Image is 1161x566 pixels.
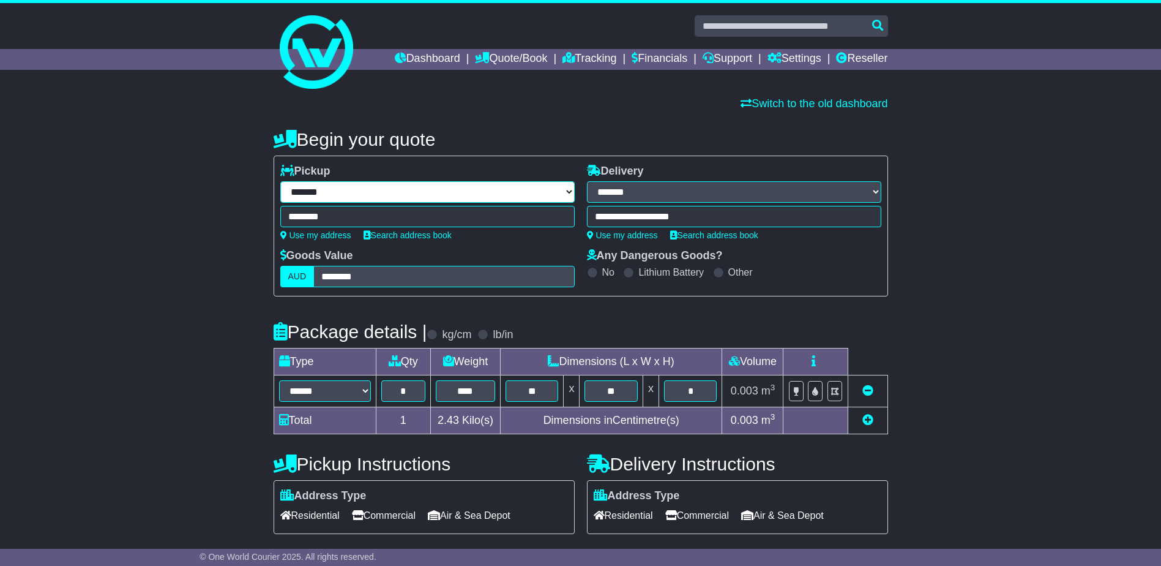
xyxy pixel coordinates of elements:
[280,506,340,525] span: Residential
[632,49,687,70] a: Financials
[643,375,659,407] td: x
[602,266,614,278] label: No
[274,129,888,149] h4: Begin your quote
[438,414,459,426] span: 2.43
[475,49,547,70] a: Quote/Book
[442,328,471,342] label: kg/cm
[395,49,460,70] a: Dashboard
[767,49,821,70] a: Settings
[200,552,376,562] span: © One World Courier 2025. All rights reserved.
[274,349,376,375] td: Type
[638,266,704,278] label: Lithium Battery
[428,506,510,525] span: Air & Sea Depot
[587,165,644,178] label: Delivery
[761,414,775,426] span: m
[771,383,775,392] sup: 3
[836,49,887,70] a: Reseller
[728,266,753,278] label: Other
[274,322,427,342] h4: Package details |
[430,407,500,434] td: Kilo(s)
[500,407,722,434] td: Dimensions in Centimetre(s)
[771,412,775,421] sup: 3
[862,385,873,397] a: Remove this item
[500,349,722,375] td: Dimensions (L x W x H)
[376,349,430,375] td: Qty
[594,489,680,503] label: Address Type
[280,165,330,178] label: Pickup
[364,230,452,240] a: Search address book
[670,230,758,240] a: Search address book
[430,349,500,375] td: Weight
[280,266,315,287] label: AUD
[741,506,824,525] span: Air & Sea Depot
[564,375,580,407] td: x
[376,407,430,434] td: 1
[665,506,729,525] span: Commercial
[731,414,758,426] span: 0.003
[280,249,353,263] label: Goods Value
[274,454,575,474] h4: Pickup Instructions
[587,249,723,263] label: Any Dangerous Goods?
[862,414,873,426] a: Add new item
[731,385,758,397] span: 0.003
[703,49,752,70] a: Support
[280,230,351,240] a: Use my address
[761,385,775,397] span: m
[587,454,888,474] h4: Delivery Instructions
[587,230,658,240] a: Use my address
[594,506,653,525] span: Residential
[352,506,416,525] span: Commercial
[274,407,376,434] td: Total
[722,349,783,375] td: Volume
[280,489,367,503] label: Address Type
[493,328,513,342] label: lb/in
[562,49,616,70] a: Tracking
[741,97,887,110] a: Switch to the old dashboard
